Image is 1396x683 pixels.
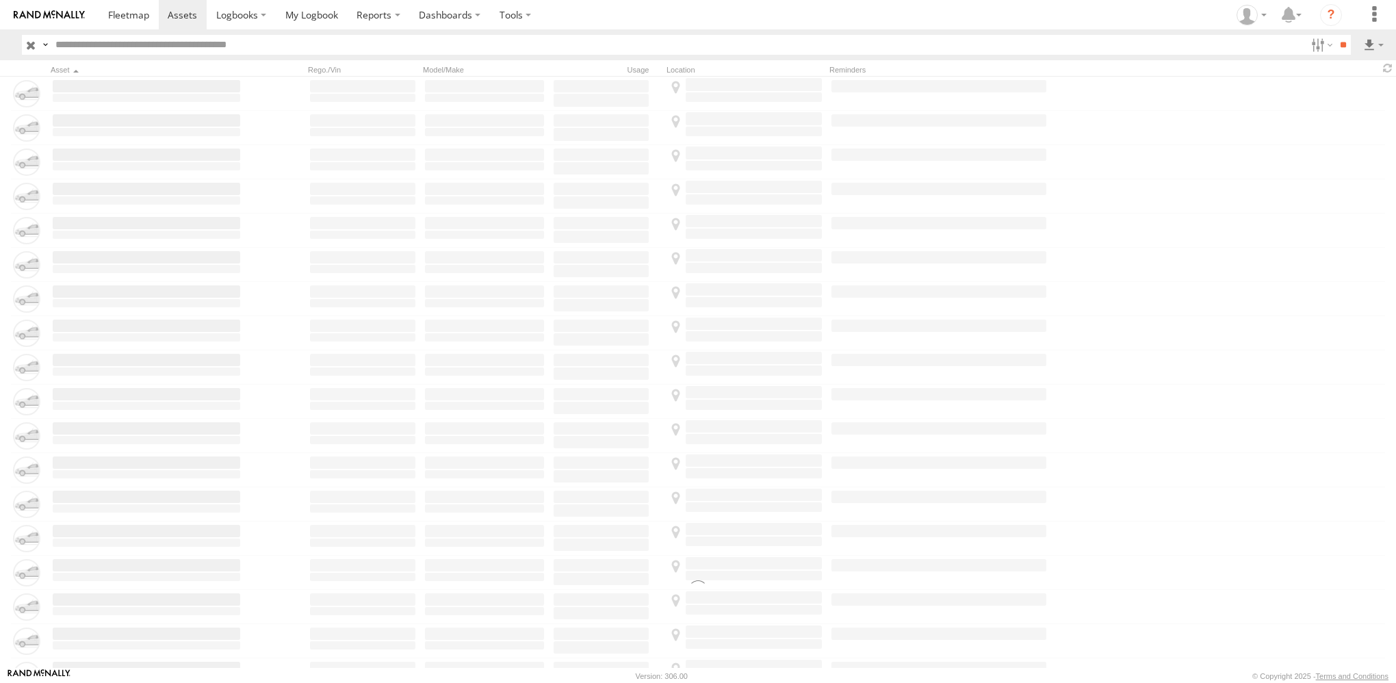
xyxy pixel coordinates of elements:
[14,10,85,20] img: rand-logo.svg
[423,65,546,75] div: Model/Make
[1320,4,1342,26] i: ?
[1380,62,1396,75] span: Refresh
[1316,672,1388,680] a: Terms and Conditions
[40,35,51,55] label: Search Query
[829,65,1048,75] div: Reminders
[1362,35,1385,55] label: Export results as...
[552,65,661,75] div: Usage
[1232,5,1271,25] div: Sascha Christovitsis
[636,672,688,680] div: Version: 306.00
[8,669,70,683] a: Visit our Website
[1306,35,1335,55] label: Search Filter Options
[1252,672,1388,680] div: © Copyright 2025 -
[308,65,417,75] div: Rego./Vin
[51,65,242,75] div: Click to Sort
[667,65,824,75] div: Location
